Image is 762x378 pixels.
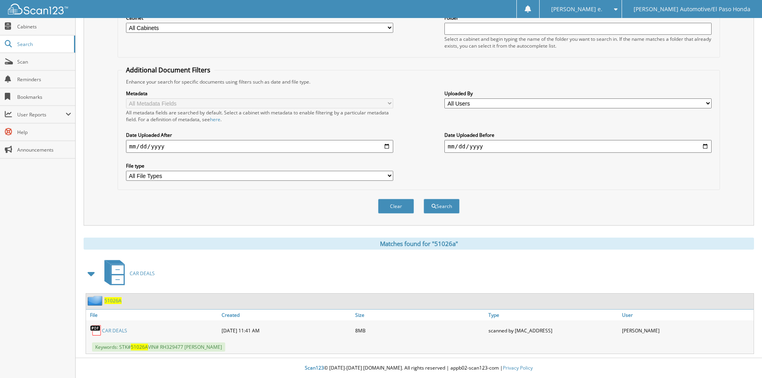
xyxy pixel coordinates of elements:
[100,258,155,289] a: CAR DEALS
[444,36,712,49] div: Select a cabinet and begin typing the name of the folder you want to search in. If the name match...
[122,78,716,85] div: Enhance your search for specific documents using filters such as date and file type.
[126,109,393,123] div: All metadata fields are searched by default. Select a cabinet with metadata to enable filtering b...
[486,322,620,338] div: scanned by [MAC_ADDRESS]
[210,116,220,123] a: here
[551,7,602,12] span: [PERSON_NAME] e.
[424,199,460,214] button: Search
[305,364,324,371] span: Scan123
[444,132,712,138] label: Date Uploaded Before
[86,310,220,320] a: File
[17,41,70,48] span: Search
[17,111,66,118] span: User Reports
[90,324,102,336] img: PDF.png
[126,90,393,97] label: Metadata
[131,344,148,350] span: 51026A
[634,7,750,12] span: [PERSON_NAME] Automotive/El Paso Honda
[17,58,71,65] span: Scan
[444,140,712,153] input: end
[620,310,754,320] a: User
[122,66,214,74] legend: Additional Document Filters
[88,296,104,306] img: folder2.png
[126,162,393,169] label: File type
[17,146,71,153] span: Announcements
[17,23,71,30] span: Cabinets
[104,297,122,304] a: 51026A
[76,358,762,378] div: © [DATE]-[DATE] [DOMAIN_NAME]. All rights reserved | appb02-scan123-com |
[220,310,353,320] a: Created
[444,90,712,97] label: Uploaded By
[130,270,155,277] span: CAR DEALS
[503,364,533,371] a: Privacy Policy
[353,322,487,338] div: 8MB
[17,94,71,100] span: Bookmarks
[84,238,754,250] div: Matches found for "51026a"
[126,140,393,153] input: start
[126,132,393,138] label: Date Uploaded After
[17,129,71,136] span: Help
[620,322,754,338] div: [PERSON_NAME]
[220,322,353,338] div: [DATE] 11:41 AM
[8,4,68,14] img: scan123-logo-white.svg
[92,342,225,352] span: Keywords: STK# VIN# RH329477 [PERSON_NAME]
[102,327,127,334] a: CAR DEALS
[378,199,414,214] button: Clear
[486,310,620,320] a: Type
[17,76,71,83] span: Reminders
[353,310,487,320] a: Size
